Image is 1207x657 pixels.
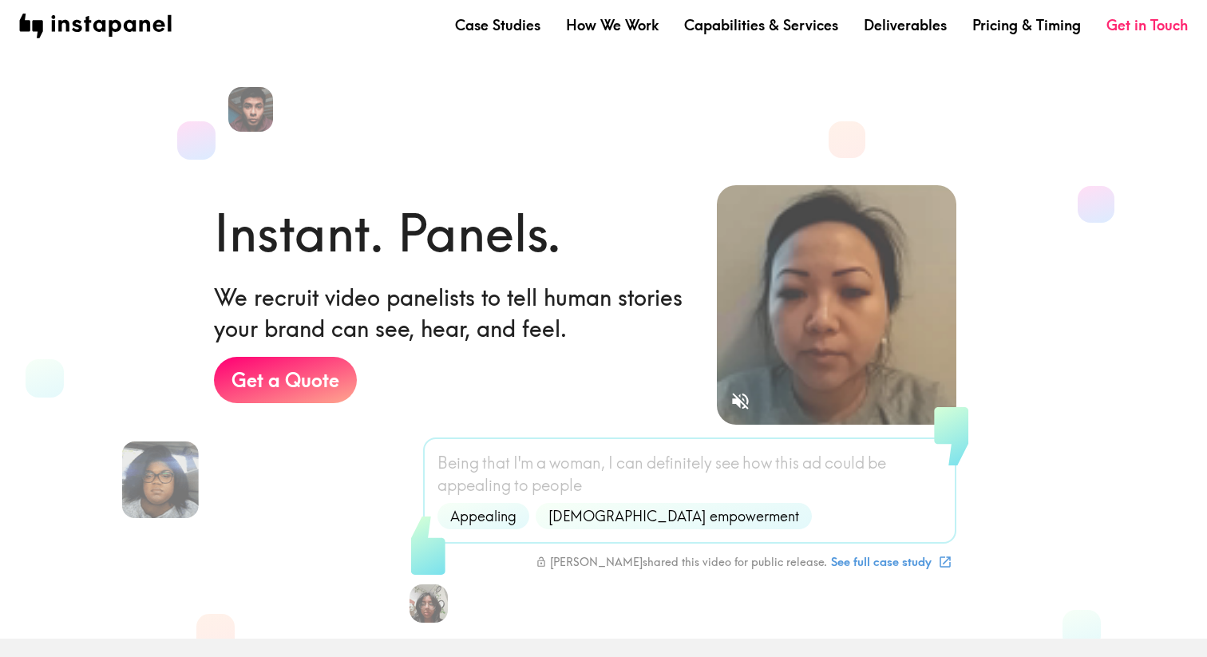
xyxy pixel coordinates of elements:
[437,474,511,497] span: appealing
[827,548,955,576] a: See full case study
[742,452,772,474] span: how
[723,384,758,418] button: Sound is off
[1106,15,1188,35] a: Get in Touch
[19,14,172,38] img: instapanel
[536,452,546,474] span: a
[864,15,947,35] a: Deliverables
[441,506,526,526] span: Appealing
[214,357,357,403] a: Get a Quote
[437,452,479,474] span: Being
[214,197,561,269] h1: Instant. Panels.
[775,452,799,474] span: this
[549,452,605,474] span: woman,
[868,452,886,474] span: be
[122,441,199,518] img: Cassandra
[684,15,838,35] a: Capabilities & Services
[616,452,643,474] span: can
[513,452,533,474] span: I'm
[972,15,1081,35] a: Pricing & Timing
[715,452,739,474] span: see
[536,555,827,569] div: [PERSON_NAME] shared this video for public release.
[539,506,809,526] span: [DEMOGRAPHIC_DATA] empowerment
[214,282,691,344] h6: We recruit video panelists to tell human stories your brand can see, hear, and feel.
[228,87,273,132] img: Alfredo
[532,474,582,497] span: people
[802,452,821,474] span: ad
[608,452,613,474] span: I
[514,474,528,497] span: to
[825,452,865,474] span: could
[455,15,540,35] a: Case Studies
[647,452,712,474] span: definitely
[410,584,448,623] img: Heena
[566,15,659,35] a: How We Work
[482,452,510,474] span: that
